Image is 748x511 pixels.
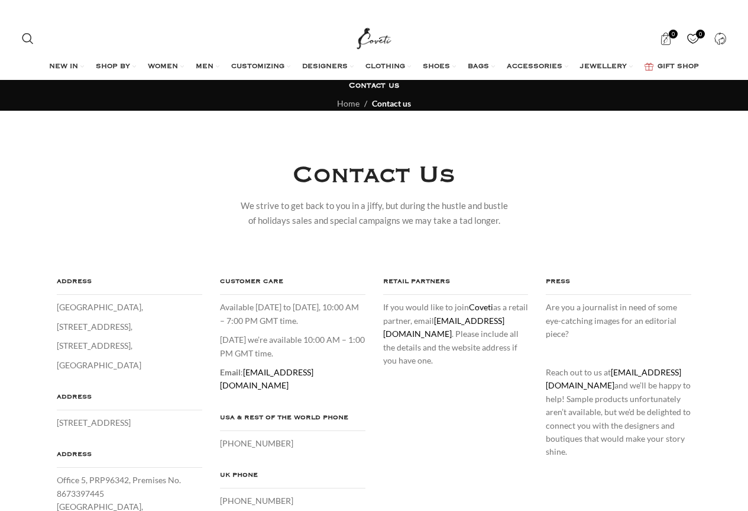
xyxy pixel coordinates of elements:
a: Home [337,98,360,108]
span: SHOP BY [96,62,130,72]
div: We strive to get back to you in a jiffy, but during the hustle and bustle of holidays sales and s... [239,198,509,228]
a: [EMAIL_ADDRESS][DOMAIN_NAME] [546,367,681,390]
span: Contact us [372,98,411,108]
h4: RETAIL PARTNERS [383,275,529,295]
p: Reach out to us at and we’ll be happy to help! Sample products unfortunately aren’t available, bu... [546,366,691,459]
img: Coveti [354,24,394,53]
a: GIFT SHOP [645,55,699,79]
h1: Contact us [349,81,399,91]
span: BAGS [468,62,489,72]
p: [PHONE_NUMBER] [220,437,365,450]
a: BAGS [468,55,495,79]
h4: UK PHONE [220,469,365,488]
a: Search [16,27,40,50]
span: JEWELLERY [580,62,627,72]
p: [GEOGRAPHIC_DATA], [57,301,202,314]
img: GiftBag [645,63,653,70]
a: 0 [681,27,705,50]
a: JEWELLERY [580,55,633,79]
a: NEW IN [49,55,84,79]
span: 0 [669,30,678,38]
a: Coveti [469,302,493,312]
a: SHOES [423,55,456,79]
p: [STREET_ADDRESS], [57,339,202,352]
a: CUSTOMIZING [231,55,290,79]
span: GIFT SHOP [658,62,699,72]
span: 0 [696,30,705,38]
span: DESIGNERS [302,62,348,72]
h4: PRESS [546,275,691,295]
p: [PHONE_NUMBER] [220,494,365,507]
a: DESIGNERS [302,55,354,79]
h4: ADDRESS [57,391,202,410]
h4: ADDRESS [57,448,202,468]
div: Main navigation [16,55,733,79]
h4: ADDRESS [57,275,202,295]
span: NEW IN [49,62,78,72]
h4: CUSTOMER CARE [220,275,365,295]
a: ACCESSORIES [507,55,568,79]
a: SHOP BY [96,55,136,79]
span: WOMEN [148,62,178,72]
span: ACCESSORIES [507,62,562,72]
div: My Wishlist [681,27,705,50]
a: [EMAIL_ADDRESS][DOMAIN_NAME] [383,316,504,339]
a: WOMEN [148,55,184,79]
p: [STREET_ADDRESS], [57,320,202,333]
span: MEN [196,62,213,72]
a: [EMAIL_ADDRESS][DOMAIN_NAME] [220,367,313,390]
span: SHOES [423,62,450,72]
p: Are you a journalist in need of some eye-catching images for an editorial piece? [546,301,691,340]
p: If you would like to join as a retail partner, email . Please include all the details and the web... [383,301,529,367]
strong: Email [220,367,241,377]
p: [DATE] we’re available 10:00 AM – 1:00 PM GMT time. [220,333,365,360]
p: Available [DATE] to [DATE], 10:00 AM – 7:00 PM GMT time. [220,301,365,327]
p: : [220,366,365,393]
a: CLOTHING [365,55,411,79]
span: CLOTHING [365,62,405,72]
p: [GEOGRAPHIC_DATA] [57,359,202,372]
h4: Contact Us [293,158,455,192]
a: 0 [654,27,678,50]
p: [STREET_ADDRESS] [57,416,202,429]
h4: USA & REST OF THE WORLD PHONE [220,412,365,431]
a: MEN [196,55,219,79]
span: CUSTOMIZING [231,62,284,72]
a: Site logo [354,33,394,43]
